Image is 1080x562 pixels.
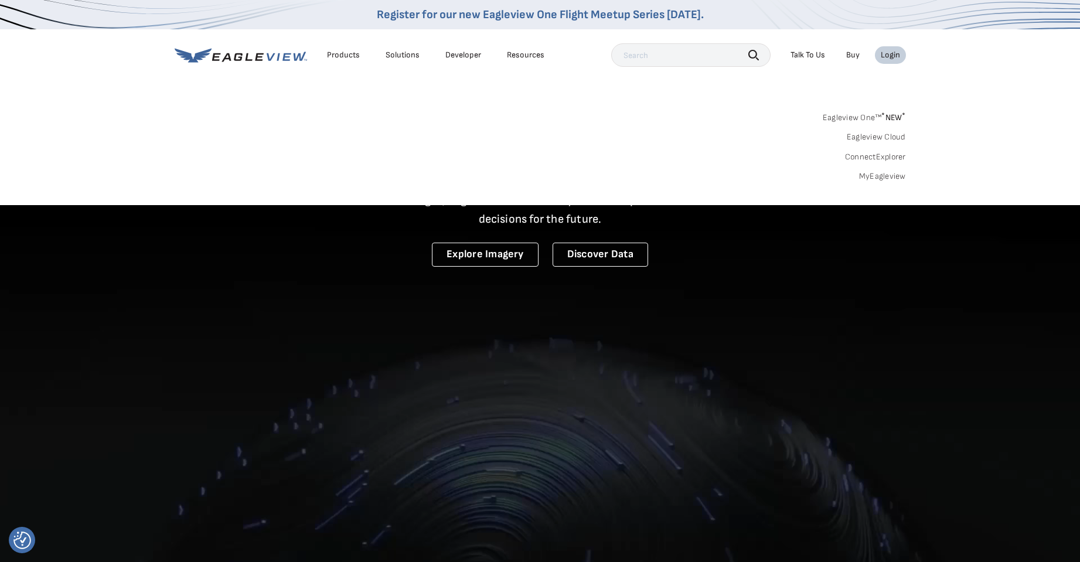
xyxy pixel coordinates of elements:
a: Discover Data [553,243,648,267]
a: ConnectExplorer [845,152,906,162]
div: Products [327,50,360,60]
div: Solutions [386,50,420,60]
a: Buy [846,50,860,60]
div: Login [881,50,900,60]
div: Talk To Us [791,50,825,60]
a: Explore Imagery [432,243,539,267]
span: NEW [881,113,905,122]
img: Revisit consent button [13,532,31,549]
a: MyEagleview [859,171,906,182]
a: Eagleview One™*NEW* [823,109,906,122]
input: Search [611,43,771,67]
a: Eagleview Cloud [847,132,906,142]
a: Register for our new Eagleview One Flight Meetup Series [DATE]. [377,8,704,22]
button: Consent Preferences [13,532,31,549]
div: Resources [507,50,544,60]
a: Developer [445,50,481,60]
